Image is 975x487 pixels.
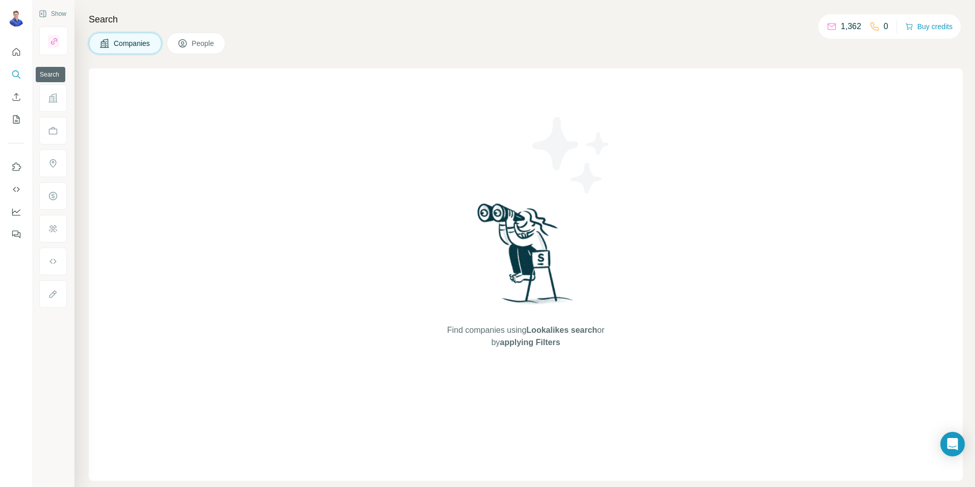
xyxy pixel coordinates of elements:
button: Dashboard [8,203,24,221]
div: Open Intercom Messenger [940,432,965,456]
h4: Search [89,12,963,27]
button: Use Surfe on LinkedIn [8,158,24,176]
button: Buy credits [905,19,953,34]
img: Avatar [8,10,24,27]
span: applying Filters [500,338,560,347]
img: Surfe Illustration - Stars [526,109,618,201]
button: Search [8,65,24,84]
p: 1,362 [841,20,861,33]
p: 0 [884,20,888,33]
button: Enrich CSV [8,88,24,106]
button: My lists [8,110,24,129]
button: Show [32,6,73,21]
span: People [192,38,215,48]
button: Use Surfe API [8,180,24,199]
img: Surfe Illustration - Woman searching with binoculars [473,201,579,314]
button: Feedback [8,225,24,243]
span: Companies [114,38,151,48]
span: Find companies using or by [444,324,607,349]
button: Quick start [8,43,24,61]
span: Lookalikes search [526,326,597,334]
